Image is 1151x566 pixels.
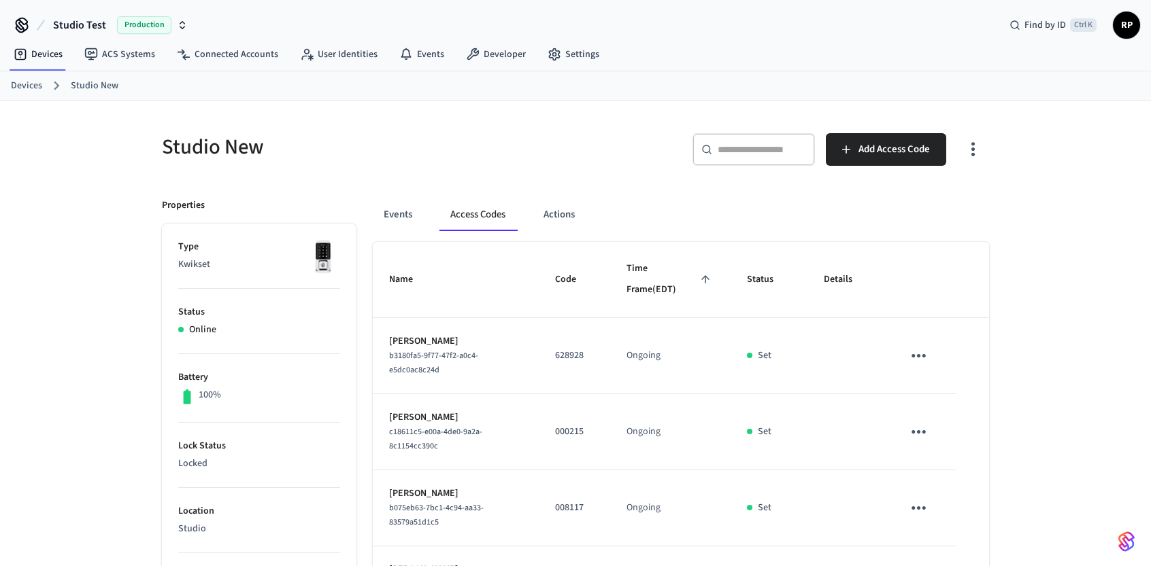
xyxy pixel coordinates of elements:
span: Time Frame(EDT) [627,258,714,301]
a: Devices [11,79,42,93]
span: Status [747,269,791,290]
a: Connected Accounts [166,42,289,67]
a: Studio New [71,79,118,93]
p: Status [178,305,340,319]
span: Studio Test [53,17,106,33]
td: Ongoing [610,470,730,546]
p: 008117 [555,501,594,515]
p: Properties [162,198,205,213]
button: Access Codes [439,198,516,231]
p: 000215 [555,425,594,439]
p: Online [189,323,216,337]
td: Ongoing [610,318,730,394]
h5: Studio New [162,133,567,161]
span: c18611c5-e00a-4de0-9a2a-8c1154cc390c [389,426,482,452]
a: Settings [537,42,610,67]
p: Set [758,349,771,363]
td: Ongoing [610,394,730,470]
a: Devices [3,42,73,67]
p: [PERSON_NAME] [389,487,522,501]
p: [PERSON_NAME] [389,410,522,425]
span: Name [389,269,431,290]
p: Lock Status [178,439,340,453]
p: Locked [178,457,340,471]
div: ant example [373,198,989,231]
p: Kwikset [178,258,340,272]
button: RP [1113,12,1140,39]
p: Set [758,425,771,439]
p: Battery [178,370,340,385]
div: Find by IDCtrl K [999,13,1107,37]
p: 100% [199,388,221,402]
span: RP [1114,13,1139,37]
p: [PERSON_NAME] [389,334,522,349]
span: Code [555,269,594,290]
a: Events [388,42,455,67]
span: Add Access Code [858,141,930,158]
img: SeamLogoGradient.69752ec5.svg [1118,531,1135,552]
button: Add Access Code [826,133,946,166]
button: Actions [533,198,586,231]
a: User Identities [289,42,388,67]
button: Events [373,198,423,231]
span: b3180fa5-9f77-47f2-a0c4-e5dc0ac8c24d [389,350,478,376]
a: Developer [455,42,537,67]
span: Details [824,269,870,290]
span: Find by ID [1024,18,1066,32]
p: Set [758,501,771,515]
span: Production [117,16,171,34]
span: b075eb63-7bc1-4c94-aa33-83579a51d1c5 [389,502,484,528]
p: 628928 [555,349,594,363]
p: Type [178,240,340,254]
p: Location [178,504,340,518]
img: Kwikset Halo Touchscreen Wifi Enabled Smart Lock, Polished Chrome, Front [306,240,340,274]
a: ACS Systems [73,42,166,67]
span: Ctrl K [1070,18,1097,32]
p: Studio [178,522,340,536]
